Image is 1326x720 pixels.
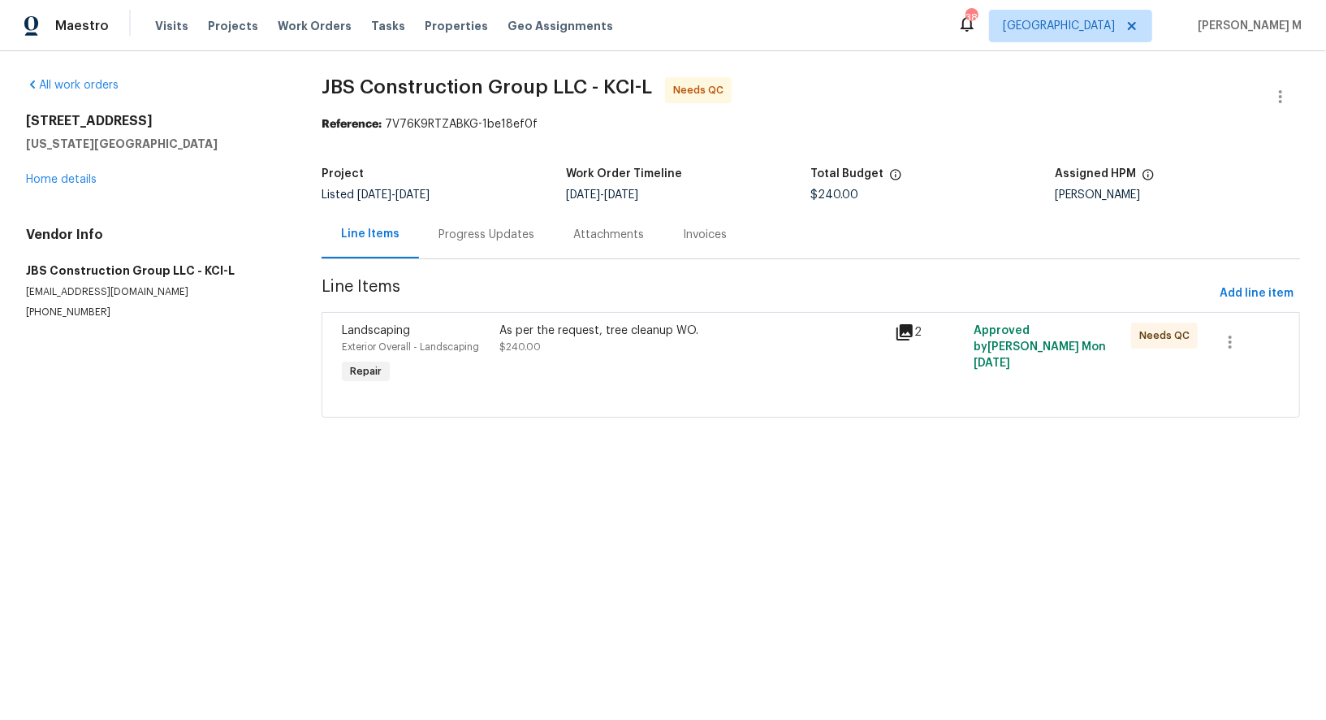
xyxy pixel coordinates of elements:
div: Progress Updates [438,227,534,243]
b: Reference: [322,119,382,130]
span: [DATE] [357,189,391,201]
span: Work Orders [278,18,352,34]
div: 2 [895,323,964,342]
span: Maestro [55,18,109,34]
span: The total cost of line items that have been proposed by Opendoor. This sum includes line items th... [889,168,902,189]
h5: Work Order Timeline [566,168,682,180]
div: [PERSON_NAME] [1056,189,1300,201]
span: [DATE] [395,189,430,201]
span: - [357,189,430,201]
p: [PHONE_NUMBER] [26,306,283,319]
h5: [US_STATE][GEOGRAPHIC_DATA] [26,136,283,152]
span: [DATE] [974,358,1010,369]
div: As per the request, tree cleanup WO. [500,323,885,339]
span: The hpm assigned to this work order. [1142,168,1155,189]
div: 38 [965,10,977,26]
div: Line Items [341,226,400,242]
p: [EMAIL_ADDRESS][DOMAIN_NAME] [26,285,283,299]
span: Geo Assignments [508,18,613,34]
h5: Total Budget [811,168,884,180]
a: All work orders [26,80,119,91]
div: Invoices [683,227,727,243]
span: [DATE] [604,189,638,201]
span: - [566,189,638,201]
h4: Vendor Info [26,227,283,243]
span: Tasks [371,20,405,32]
h5: JBS Construction Group LLC - KCI-L [26,262,283,279]
h5: Project [322,168,364,180]
span: [PERSON_NAME] M [1191,18,1302,34]
span: [GEOGRAPHIC_DATA] [1003,18,1115,34]
span: JBS Construction Group LLC - KCI-L [322,77,652,97]
h5: Assigned HPM [1056,168,1137,180]
span: Repair [343,363,388,380]
span: Line Items [322,279,1213,309]
span: [DATE] [566,189,600,201]
span: Visits [155,18,188,34]
span: Approved by [PERSON_NAME] M on [974,325,1106,369]
button: Add line item [1213,279,1300,309]
span: Add line item [1220,284,1294,304]
span: $240.00 [500,342,542,352]
span: Needs QC [1139,327,1196,344]
span: Projects [208,18,258,34]
span: Exterior Overall - Landscaping [342,342,479,352]
span: $240.00 [811,189,859,201]
span: Landscaping [342,325,410,336]
span: Needs QC [673,82,730,98]
span: Properties [425,18,488,34]
div: Attachments [573,227,644,243]
h2: [STREET_ADDRESS] [26,113,283,129]
div: 7V76K9RTZABKG-1be18ef0f [322,116,1300,132]
span: Listed [322,189,430,201]
a: Home details [26,174,97,185]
